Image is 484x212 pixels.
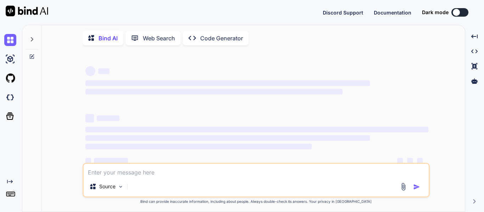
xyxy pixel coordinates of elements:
[99,183,116,190] p: Source
[323,9,363,16] button: Discord Support
[4,53,16,65] img: ai-studio
[143,34,175,42] p: Web Search
[85,80,370,86] span: ‌
[399,183,407,191] img: attachment
[374,10,411,16] span: Documentation
[4,34,16,46] img: chat
[85,135,370,141] span: ‌
[397,158,403,164] span: ‌
[413,183,420,190] img: icon
[85,144,312,149] span: ‌
[200,34,243,42] p: Code Generator
[85,66,95,76] span: ‌
[323,10,363,16] span: Discord Support
[6,6,48,16] img: Bind AI
[83,199,430,204] p: Bind can provide inaccurate information, including about people. Always double-check its answers....
[97,115,119,121] span: ‌
[85,114,94,122] span: ‌
[407,158,413,164] span: ‌
[94,158,128,164] span: ‌
[417,158,423,164] span: ‌
[99,34,118,42] p: Bind AI
[85,127,428,132] span: ‌
[374,9,411,16] button: Documentation
[85,158,91,164] span: ‌
[118,184,124,190] img: Pick Models
[4,91,16,103] img: darkCloudIdeIcon
[422,9,449,16] span: Dark mode
[85,89,343,94] span: ‌
[98,68,109,74] span: ‌
[4,72,16,84] img: githubLight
